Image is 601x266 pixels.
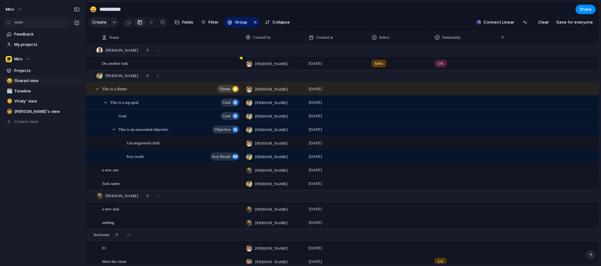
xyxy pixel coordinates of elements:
[379,34,389,41] span: Select
[538,19,549,25] span: Clear
[7,108,11,115] div: 🤠
[309,126,322,133] span: [DATE]
[3,30,82,39] a: Feedback
[106,193,138,199] span: [PERSON_NAME]
[14,31,80,37] span: Feedback
[220,112,240,120] button: goal
[255,140,288,147] span: [PERSON_NAME]
[7,77,11,85] div: 😄
[3,76,82,86] a: 😄Shared view
[14,88,80,94] span: Timeline
[198,17,221,27] button: Filter
[210,152,240,161] button: key result
[309,60,322,67] span: [DATE]
[118,125,168,133] span: This is an associated objective
[255,61,288,67] span: [PERSON_NAME]
[3,4,25,14] button: miro
[3,66,82,75] a: Projects
[253,34,271,41] span: Created by
[14,42,80,48] span: My projects
[575,5,596,14] button: Share
[309,113,322,119] span: [DATE]
[309,167,322,173] span: [DATE]
[309,86,322,92] span: [DATE]
[7,87,11,95] div: 🗓️
[272,19,290,25] span: Collapse
[14,108,80,115] span: [PERSON_NAME]'s view
[109,34,119,41] span: Name
[3,54,82,64] button: Miro
[536,17,552,27] button: Clear
[3,97,82,106] a: 🫠Vitaly' view
[14,56,23,62] span: Miro
[255,86,288,92] span: [PERSON_NAME]
[255,100,288,106] span: [PERSON_NAME]
[6,78,12,84] button: 😄
[224,17,250,27] button: Group
[255,154,288,160] span: [PERSON_NAME]
[102,180,120,187] span: Task name
[255,113,288,119] span: [PERSON_NAME]
[7,98,11,105] div: 🫠
[6,88,12,94] button: 🗓️
[14,78,80,84] span: Shared view
[102,166,119,173] span: a new one
[309,206,322,212] span: [DATE]
[102,59,128,67] span: Do another task
[14,98,80,104] span: Vitaly' view
[157,193,159,199] span: 2
[118,112,126,119] span: Goal
[102,258,127,265] span: Meet the client
[438,258,443,265] span: US
[3,117,82,126] button: Create view
[309,99,322,106] span: [DATE]
[309,245,322,251] span: [DATE]
[90,5,97,14] div: 😄
[89,17,110,27] button: Create
[553,17,596,27] button: Save for everyone
[255,206,288,213] span: [PERSON_NAME]
[309,258,322,265] span: [DATE]
[172,17,196,27] button: Fields
[102,85,127,92] span: This is a theme
[157,73,159,79] span: 8
[127,139,159,146] span: Uncategorised child
[484,19,514,25] span: Connect Linear
[316,34,333,41] span: Created at
[255,220,288,226] span: [PERSON_NAME]
[442,34,461,41] span: Nationality
[157,47,159,53] span: 1
[209,19,219,25] span: Filter
[474,18,517,27] button: Connect Linear
[375,60,383,67] span: hello
[223,98,231,107] span: goal
[262,17,292,27] button: Collapse
[220,98,240,107] button: goal
[14,68,80,74] span: Projects
[255,181,288,187] span: [PERSON_NAME]
[127,152,144,160] span: Key result
[223,112,231,120] span: goal
[217,85,240,93] button: theme
[102,244,106,251] span: 01
[6,108,12,115] button: 🤠
[556,19,593,25] span: Save for everyone
[102,205,119,212] span: a new task
[3,40,82,49] a: My projects
[3,86,82,96] a: 🗓️Timeline
[255,245,288,252] span: [PERSON_NAME]
[580,6,592,13] span: Share
[212,152,231,161] span: key result
[88,4,98,14] button: 😄
[126,232,130,238] span: 19
[309,153,322,160] span: [DATE]
[106,73,138,79] span: [PERSON_NAME]
[255,167,288,174] span: [PERSON_NAME]
[3,107,82,116] a: 🤠[PERSON_NAME]'s view
[309,180,322,187] span: [DATE]
[309,140,322,146] span: [DATE]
